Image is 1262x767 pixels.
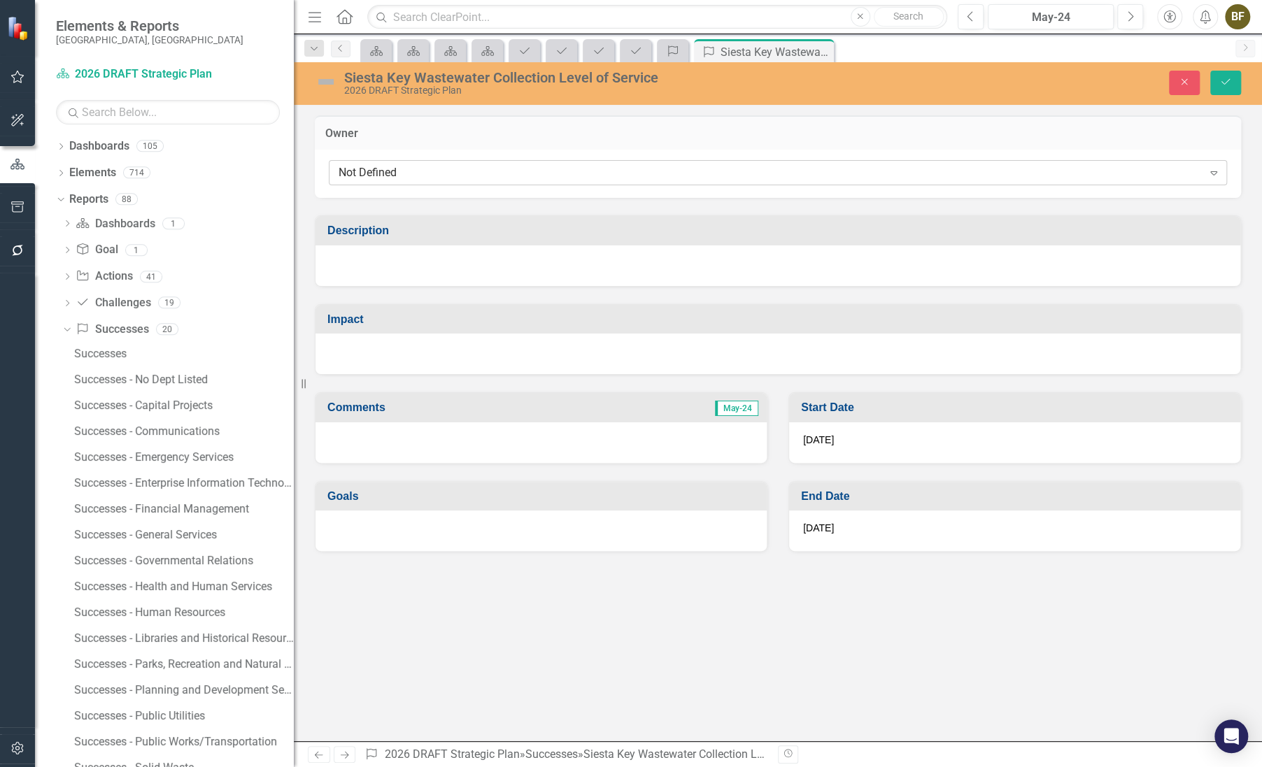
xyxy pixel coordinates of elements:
[801,490,1233,503] h3: End Date
[74,736,294,748] div: Successes - Public Works/Transportation
[56,17,243,34] span: Elements & Reports
[71,627,294,650] a: Successes - Libraries and Historical Resources
[74,503,294,515] div: Successes - Financial Management
[71,524,294,546] a: Successes - General Services
[140,271,162,282] div: 41
[74,477,294,489] div: Successes - Enterprise Information Technology
[74,710,294,722] div: Successes - Public Utilities
[71,575,294,598] a: Successes - Health and Human Services
[988,4,1114,29] button: May-24
[315,71,337,93] img: Not Defined
[136,141,164,152] div: 105
[325,127,1231,140] h3: Owner
[74,399,294,412] div: Successes - Capital Projects
[993,9,1109,26] div: May-24
[74,658,294,671] div: Successes - Parks, Recreation and Natural Resources
[327,224,1233,237] h3: Description
[327,490,760,503] h3: Goals
[1225,4,1250,29] button: BF
[162,217,185,229] div: 1
[74,425,294,438] div: Successes - Communications
[893,10,923,22] span: Search
[71,705,294,727] a: Successes - Public Utilities
[1214,719,1248,753] div: Open Intercom Messenger
[71,550,294,572] a: Successes - Governmental Relations
[7,16,31,41] img: ClearPoint Strategy
[74,606,294,619] div: Successes - Human Resources
[801,401,1233,414] h3: Start Date
[715,401,758,416] span: May-24
[71,446,294,468] a: Successes - Emergency Services
[339,165,1203,181] div: Not Defined
[583,747,828,761] div: Siesta Key Wastewater Collection Level of Service
[76,242,118,258] a: Goal
[525,747,578,761] a: Successes
[76,322,148,338] a: Successes
[76,216,155,232] a: Dashboards
[71,731,294,753] a: Successes - Public Works/Transportation
[74,632,294,645] div: Successes - Libraries and Historical Resources
[803,434,834,445] span: [DATE]
[123,167,150,179] div: 714
[69,165,116,181] a: Elements
[874,7,944,27] button: Search
[803,522,834,533] span: [DATE]
[74,451,294,464] div: Successes - Emergency Services
[125,244,148,256] div: 1
[74,554,294,567] div: Successes - Governmental Relations
[327,401,571,414] h3: Comments
[115,193,138,205] div: 88
[385,747,520,761] a: 2026 DRAFT Strategic Plan
[71,343,294,365] a: Successes
[71,653,294,675] a: Successes - Parks, Recreation and Natural Resources
[71,601,294,624] a: Successes - Human Resources
[74,684,294,696] div: Successes - Planning and Development Services
[344,85,830,96] div: 2026 DRAFT Strategic Plan
[74,529,294,541] div: Successes - General Services
[56,34,243,45] small: [GEOGRAPHIC_DATA], [GEOGRAPHIC_DATA]
[71,472,294,494] a: Successes - Enterprise Information Technology
[71,394,294,417] a: Successes - Capital Projects
[71,498,294,520] a: Successes - Financial Management
[74,580,294,593] div: Successes - Health and Human Services
[74,373,294,386] div: Successes - No Dept Listed
[344,70,830,85] div: Siesta Key Wastewater Collection Level of Service
[156,324,178,336] div: 20
[327,313,1233,326] h3: Impact
[71,420,294,443] a: Successes - Communications
[71,368,294,391] a: Successes - No Dept Listed
[76,268,132,285] a: Actions
[69,138,129,155] a: Dashboards
[76,295,150,311] a: Challenges
[56,100,280,124] input: Search Below...
[71,679,294,701] a: Successes - Planning and Development Services
[367,5,947,29] input: Search ClearPoint...
[721,43,830,61] div: Siesta Key Wastewater Collection Level of Service
[56,66,231,83] a: 2026 DRAFT Strategic Plan
[69,192,108,208] a: Reports
[364,747,767,763] div: » »
[74,347,294,360] div: Successes
[158,297,180,309] div: 19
